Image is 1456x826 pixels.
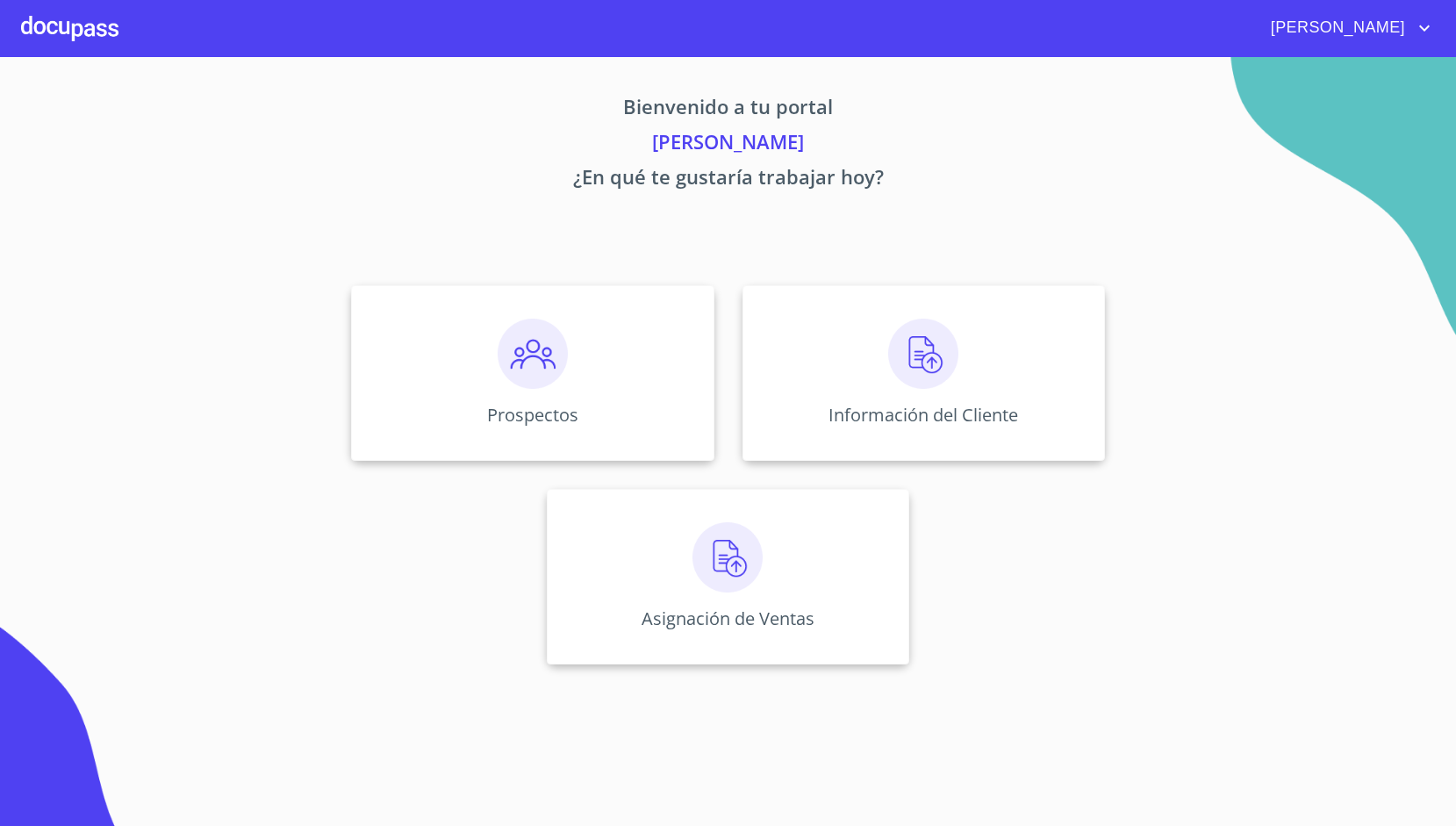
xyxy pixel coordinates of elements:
p: ¿En qué te gustaría trabajar hoy? [188,162,1269,198]
img: carga.png [692,522,763,593]
p: Información del Cliente [828,403,1018,427]
p: Asignación de Ventas [642,607,814,630]
img: carga.png [888,319,958,389]
span: [PERSON_NAME] [1258,14,1414,42]
button: account of current user [1258,14,1435,42]
img: prospectos.png [498,319,568,389]
p: [PERSON_NAME] [188,127,1269,162]
p: Prospectos [487,403,578,427]
p: Bienvenido a tu portal [188,92,1269,127]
